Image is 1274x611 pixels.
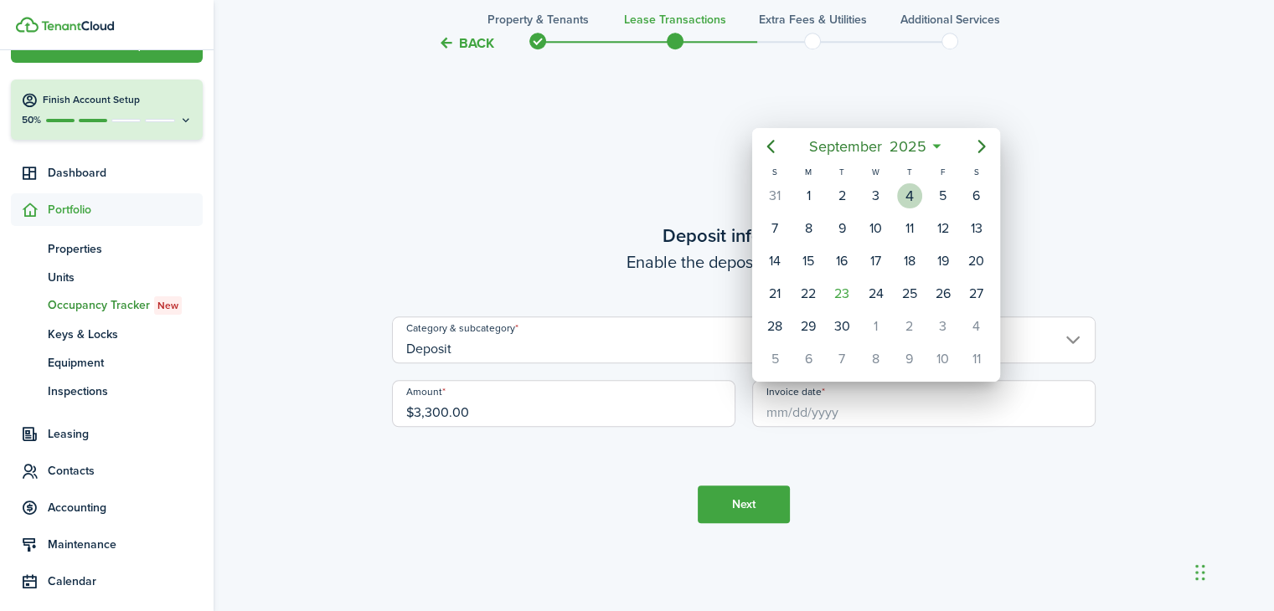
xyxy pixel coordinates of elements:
[796,249,821,274] div: Monday, September 15, 2025
[754,130,787,163] mbsc-button: Previous page
[798,131,936,162] mbsc-button: September2025
[829,347,854,372] div: Tuesday, October 7, 2025
[931,249,956,274] div: Friday, September 19, 2025
[965,130,998,163] mbsc-button: Next page
[762,216,787,241] div: Sunday, September 7, 2025
[931,281,956,306] div: Friday, September 26, 2025
[829,249,854,274] div: Tuesday, September 16, 2025
[926,165,960,179] div: F
[863,314,888,339] div: Wednesday, October 1, 2025
[796,281,821,306] div: Monday, September 22, 2025
[892,165,926,179] div: T
[964,249,989,274] div: Saturday, September 20, 2025
[796,216,821,241] div: Monday, September 8, 2025
[825,165,859,179] div: T
[964,281,989,306] div: Saturday, September 27, 2025
[762,281,787,306] div: Sunday, September 21, 2025
[897,183,922,208] div: Thursday, September 4, 2025
[863,216,888,241] div: Wednesday, September 10, 2025
[762,183,787,208] div: Sunday, August 31, 2025
[964,183,989,208] div: Saturday, September 6, 2025
[960,165,993,179] div: S
[829,183,854,208] div: Tuesday, September 2, 2025
[829,281,854,306] div: Today, Tuesday, September 23, 2025
[897,314,922,339] div: Thursday, October 2, 2025
[863,183,888,208] div: Wednesday, September 3, 2025
[964,347,989,372] div: Saturday, October 11, 2025
[762,249,787,274] div: Sunday, September 14, 2025
[859,165,892,179] div: W
[964,314,989,339] div: Saturday, October 4, 2025
[897,216,922,241] div: Thursday, September 11, 2025
[863,281,888,306] div: Wednesday, September 24, 2025
[758,165,792,179] div: S
[897,281,922,306] div: Thursday, September 25, 2025
[762,347,787,372] div: Sunday, October 5, 2025
[792,165,825,179] div: M
[897,347,922,372] div: Thursday, October 9, 2025
[931,347,956,372] div: Friday, October 10, 2025
[964,216,989,241] div: Saturday, September 13, 2025
[762,314,787,339] div: Sunday, September 28, 2025
[863,249,888,274] div: Wednesday, September 17, 2025
[863,347,888,372] div: Wednesday, October 8, 2025
[931,216,956,241] div: Friday, September 12, 2025
[796,314,821,339] div: Monday, September 29, 2025
[796,347,821,372] div: Monday, October 6, 2025
[805,131,885,162] span: September
[897,249,922,274] div: Thursday, September 18, 2025
[885,131,930,162] span: 2025
[829,216,854,241] div: Tuesday, September 9, 2025
[931,183,956,208] div: Friday, September 5, 2025
[931,314,956,339] div: Friday, October 3, 2025
[796,183,821,208] div: Monday, September 1, 2025
[829,314,854,339] div: Tuesday, September 30, 2025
